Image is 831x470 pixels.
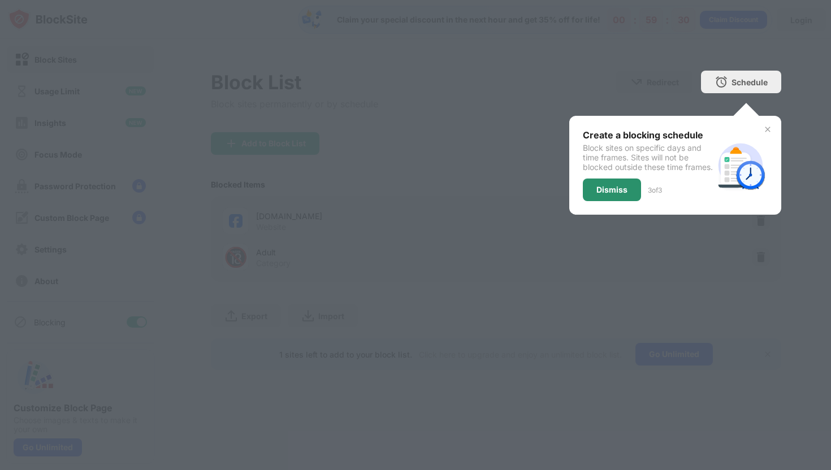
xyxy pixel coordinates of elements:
[713,138,768,193] img: schedule.svg
[763,125,772,134] img: x-button.svg
[732,77,768,87] div: Schedule
[596,185,627,194] div: Dismiss
[648,186,662,194] div: 3 of 3
[583,143,713,172] div: Block sites on specific days and time frames. Sites will not be blocked outside these time frames.
[583,129,713,141] div: Create a blocking schedule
